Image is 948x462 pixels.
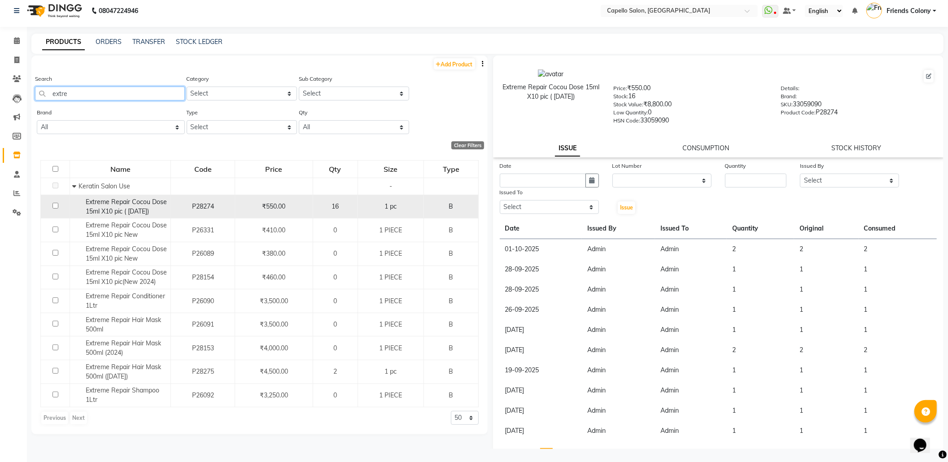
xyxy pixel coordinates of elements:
[333,249,337,257] span: 0
[192,320,214,328] span: P26091
[260,320,288,328] span: ₹3,500.00
[859,300,937,320] td: 1
[781,100,935,112] div: 33059090
[794,421,858,441] td: 1
[192,297,214,305] span: P26090
[612,162,642,170] label: Lot Number
[613,117,640,125] label: HSN Code:
[655,401,727,421] td: Admin
[500,300,582,320] td: 26-09-2025
[262,249,285,257] span: ₹380.00
[187,75,209,83] label: Category
[379,273,402,281] span: 1 PIECE
[582,380,655,401] td: Admin
[500,259,582,279] td: 28-09-2025
[449,226,453,234] span: B
[333,226,337,234] span: 0
[794,340,858,360] td: 2
[451,141,484,149] div: Clear Filters
[260,344,288,352] span: ₹4,000.00
[727,300,794,320] td: 1
[500,218,582,239] th: Date
[727,239,794,260] td: 2
[500,421,582,441] td: [DATE]
[655,239,727,260] td: Admin
[86,198,167,215] span: Extreme Repair Cocou Dose 15ml X10 pic ( [DATE])
[582,300,655,320] td: Admin
[260,367,288,375] span: ₹4,500.00
[910,426,939,453] iframe: chat widget
[37,109,52,117] label: Brand
[500,401,582,421] td: [DATE]
[86,268,167,286] span: Extreme Repair Cocou Dose 15ml X10 pic(New 2024)
[832,144,882,152] a: STOCK HISTORY
[582,218,655,239] th: Issued By
[781,109,816,117] label: Product Code:
[262,202,285,210] span: ₹550.00
[379,320,402,328] span: 1 PIECE
[86,386,159,404] span: Extreme Repair Shampoo 1Ltr
[72,182,79,190] span: Collapse Row
[236,161,312,177] div: Price
[582,279,655,300] td: Admin
[192,391,214,399] span: P26092
[333,367,337,375] span: 2
[42,34,85,50] a: PRODUCTS
[384,202,397,210] span: 1 pc
[613,100,767,112] div: ₹8,800.00
[618,201,635,214] button: Issue
[389,182,392,190] span: -
[500,162,512,170] label: Date
[449,249,453,257] span: B
[859,320,937,340] td: 1
[449,391,453,399] span: B
[299,109,307,117] label: Qty
[582,340,655,360] td: Admin
[859,218,937,239] th: Consumed
[379,297,402,305] span: 1 PIECE
[260,297,288,305] span: ₹3,500.00
[866,3,882,18] img: Friends Colony
[379,391,402,399] span: 1 PIECE
[794,239,858,260] td: 2
[620,204,633,211] span: Issue
[333,391,337,399] span: 0
[859,421,937,441] td: 1
[555,140,580,157] a: ISSUE
[727,360,794,380] td: 1
[500,340,582,360] td: [DATE]
[887,6,931,16] span: Friends Colony
[859,380,937,401] td: 1
[859,259,937,279] td: 1
[655,279,727,300] td: Admin
[859,401,937,421] td: 1
[424,161,478,177] div: Type
[781,92,797,100] label: Brand:
[314,161,357,177] div: Qty
[859,239,937,260] td: 2
[727,218,794,239] th: Quantity
[727,279,794,300] td: 1
[781,84,799,92] label: Details:
[794,401,858,421] td: 1
[500,320,582,340] td: [DATE]
[727,421,794,441] td: 1
[500,188,523,196] label: Issued To
[192,226,214,234] span: P26331
[794,218,858,239] th: Original
[794,380,858,401] td: 1
[35,75,52,83] label: Search
[449,273,453,281] span: B
[655,421,727,441] td: Admin
[171,161,234,177] div: Code
[384,367,397,375] span: 1 pc
[725,162,746,170] label: Quantity
[632,448,660,460] a: Next
[299,75,332,83] label: Sub Category
[727,380,794,401] td: 1
[333,320,337,328] span: 0
[192,344,214,352] span: P28153
[70,161,170,177] div: Name
[794,279,858,300] td: 1
[86,292,165,309] span: Extreme Repair Conditioner 1Ltr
